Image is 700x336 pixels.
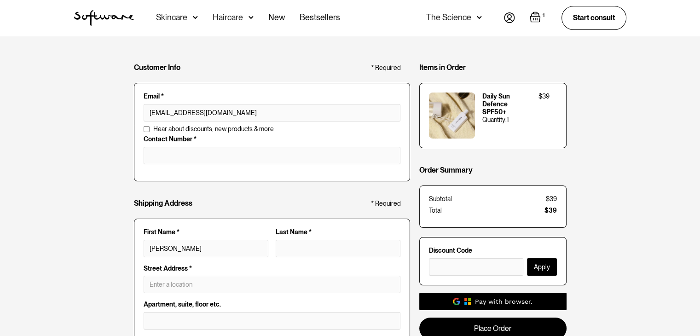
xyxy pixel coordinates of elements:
label: Email * [144,93,400,100]
a: Open cart containing 1 items [530,12,547,24]
label: Contact Number * [144,135,400,143]
div: Pay with browser. [475,297,532,306]
label: Discount Code [429,247,557,255]
div: * Required [371,200,401,208]
img: arrow down [193,13,198,22]
h4: Items in Order [419,63,466,72]
a: Pay with browser. [419,293,567,310]
div: $39 [538,93,550,100]
button: Apply Discount [527,258,557,276]
label: Last Name * [276,228,400,236]
div: Subtotal [429,195,452,203]
a: home [74,10,134,26]
h4: Shipping Address [134,199,192,208]
h4: Order Summary [419,166,473,174]
input: Enter a location [144,276,400,293]
img: arrow down [477,13,482,22]
div: The Science [426,13,471,22]
div: 1 [507,116,509,124]
div: $39 [546,195,557,203]
label: First Name * [144,228,268,236]
span: Hear about discounts, new products & more [153,125,274,133]
div: Skincare [156,13,187,22]
div: Daily Sun Defence SPF50+ [482,93,531,116]
div: $39 [544,207,557,214]
img: Software Logo [74,10,134,26]
div: Quantity: [482,116,507,124]
label: Street Address * [144,265,400,272]
div: Total [429,207,442,214]
div: Haircare [213,13,243,22]
div: 1 [541,12,547,20]
h4: Customer Info [134,63,180,72]
label: Apartment, suite, floor etc. [144,301,400,308]
input: Hear about discounts, new products & more [144,126,150,132]
div: * Required [371,64,401,72]
img: arrow down [249,13,254,22]
a: Start consult [561,6,626,29]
